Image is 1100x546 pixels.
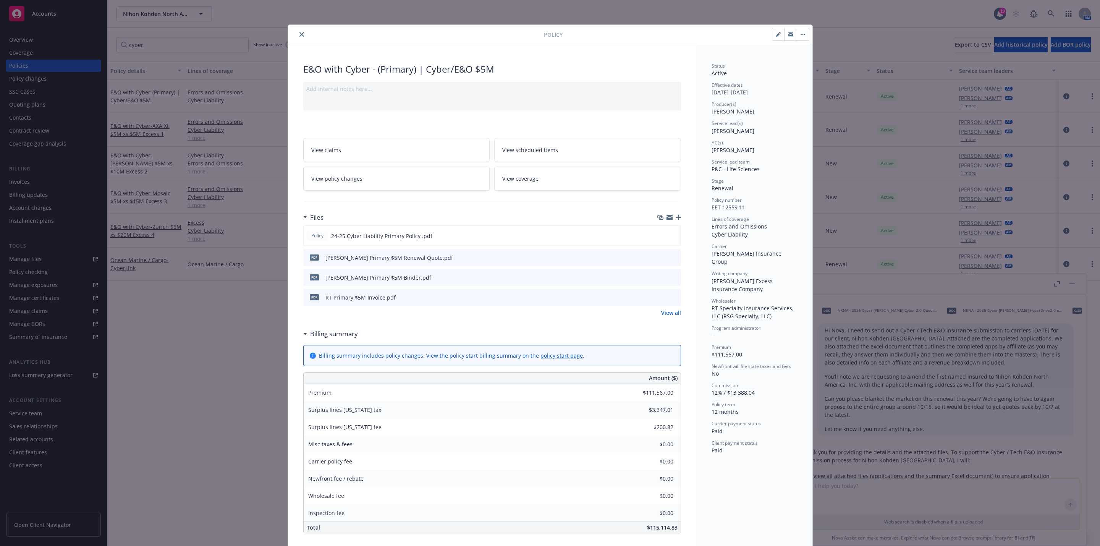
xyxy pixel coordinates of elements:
[628,387,678,399] input: 0.00
[712,325,760,331] span: Program administrator
[712,332,713,339] span: -
[540,352,583,359] a: policy start page
[712,447,723,454] span: Paid
[712,250,783,265] span: [PERSON_NAME] Insurance Group
[310,329,358,339] h3: Billing summary
[658,232,665,240] button: download file
[712,82,797,96] div: [DATE] - [DATE]
[712,139,723,146] span: AC(s)
[502,175,539,183] span: View coverage
[308,406,381,413] span: Surplus lines [US_STATE] tax
[671,274,678,282] button: preview file
[671,254,678,262] button: preview file
[628,421,678,433] input: 0.00
[712,63,725,69] span: Status
[712,222,797,230] div: Errors and Omissions
[712,277,774,293] span: [PERSON_NAME] Excess Insurance Company
[671,293,678,301] button: preview file
[319,352,584,360] div: Billing summary includes policy changes. View the policy start billing summary on the .
[712,440,758,446] span: Client payment status
[331,232,432,240] span: 24-25 Cyber Liability Primary Policy .pdf
[712,216,749,222] span: Lines of coverage
[494,167,681,191] a: View coverage
[712,298,736,304] span: Wholesaler
[628,507,678,519] input: 0.00
[310,254,319,260] span: pdf
[712,127,754,134] span: [PERSON_NAME]
[712,70,727,77] span: Active
[303,167,490,191] a: View policy changes
[712,178,724,184] span: Stage
[325,274,431,282] div: [PERSON_NAME] Primary $5M Binder.pdf
[306,85,678,93] div: Add internal notes here...
[628,456,678,467] input: 0.00
[303,63,681,76] div: E&O with Cyber - (Primary) | Cyber/E&O $5M
[308,441,353,448] span: Misc taxes & fees
[712,370,719,377] span: No
[628,404,678,416] input: 0.00
[325,254,453,262] div: [PERSON_NAME] Primary $5M Renewal Quote.pdf
[712,108,754,115] span: [PERSON_NAME]
[712,382,738,389] span: Commission
[712,428,723,435] span: Paid
[647,524,678,531] span: $115,114.83
[628,473,678,484] input: 0.00
[712,401,735,408] span: Policy term
[325,293,396,301] div: RT Primary $5M Invoice.pdf
[712,197,742,203] span: Policy number
[303,212,324,222] div: Files
[494,138,681,162] a: View scheduled items
[712,120,743,126] span: Service lead(s)
[297,30,306,39] button: close
[659,274,665,282] button: download file
[308,389,332,396] span: Premium
[712,363,791,369] span: Newfront will file state taxes and fees
[310,212,324,222] h3: Files
[628,490,678,502] input: 0.00
[659,254,665,262] button: download file
[712,243,727,250] span: Carrier
[712,420,761,427] span: Carrier payment status
[712,230,797,238] div: Cyber Liability
[310,232,325,239] span: Policy
[712,82,743,88] span: Effective dates
[308,475,364,482] span: Newfront fee / rebate
[712,408,739,415] span: 12 months
[308,458,352,465] span: Carrier policy fee
[712,204,745,211] span: EET 12559 11
[661,309,681,317] a: View all
[712,305,795,320] span: RT Specialty Insurance Services, LLC (RSG Specialty, LLC)
[544,31,563,39] span: Policy
[308,509,345,517] span: Inspection fee
[712,146,754,154] span: [PERSON_NAME]
[308,492,344,499] span: Wholesale fee
[712,389,755,396] span: 12% / $13,388.04
[712,344,731,350] span: Premium
[712,185,733,192] span: Renewal
[311,175,362,183] span: View policy changes
[628,439,678,450] input: 0.00
[712,159,750,165] span: Service lead team
[310,274,319,280] span: pdf
[308,423,382,431] span: Surplus lines [US_STATE] fee
[712,165,760,173] span: P&C - Life Sciences
[659,293,665,301] button: download file
[502,146,558,154] span: View scheduled items
[311,146,341,154] span: View claims
[303,329,358,339] div: Billing summary
[649,374,678,382] span: Amount ($)
[671,232,678,240] button: preview file
[303,138,490,162] a: View claims
[712,101,736,107] span: Producer(s)
[310,294,319,300] span: pdf
[712,270,747,277] span: Writing company
[307,524,320,531] span: Total
[712,351,742,358] span: $111,567.00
